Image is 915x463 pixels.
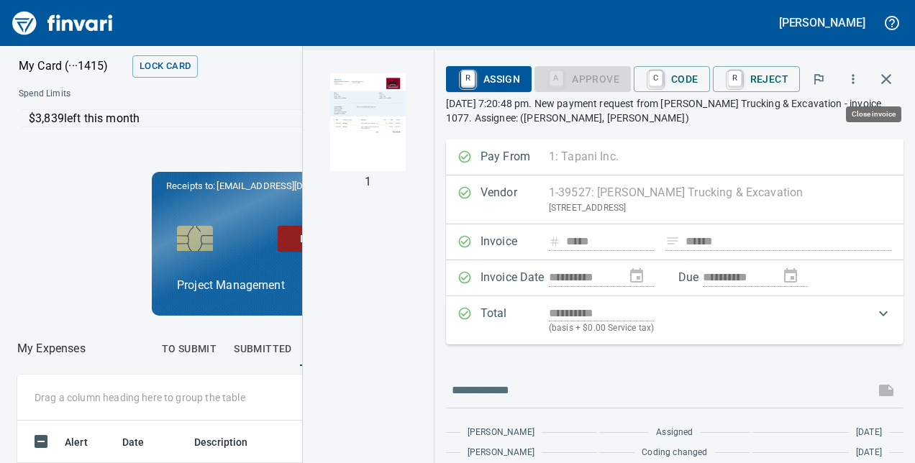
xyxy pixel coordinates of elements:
[656,426,693,440] span: Assigned
[122,434,145,451] span: Date
[65,434,88,451] span: Alert
[319,73,417,171] img: Page 1
[365,173,371,191] p: 1
[856,426,882,440] span: [DATE]
[35,390,245,405] p: Drag a column heading here to group the table
[461,70,475,86] a: R
[837,63,869,95] button: More
[856,446,882,460] span: [DATE]
[29,110,524,127] p: $3,839 left this month
[446,296,903,344] div: Expand
[457,67,520,91] span: Assign
[215,179,366,193] span: [EMAIL_ADDRESS][DOMAIN_NAME]
[177,277,378,294] p: Project Management
[278,226,378,252] button: Lock Card
[779,15,865,30] h5: [PERSON_NAME]
[132,55,198,78] button: Lock Card
[724,67,788,91] span: Reject
[140,58,191,75] span: Lock Card
[166,179,389,193] p: Receipts to:
[289,230,367,248] span: Lock Card
[17,340,86,357] nav: breadcrumb
[649,70,663,86] a: C
[645,67,698,91] span: Code
[481,305,549,336] p: Total
[17,340,86,357] p: My Expenses
[775,12,869,34] button: [PERSON_NAME]
[869,373,903,408] span: This records your message into the invoice and notifies anyone mentioned
[803,63,834,95] button: Flag
[122,434,163,451] span: Date
[549,321,866,336] p: (basis + $0.00 Service tax)
[642,446,707,460] span: Coding changed
[9,6,117,40] img: Finvari
[468,446,534,460] span: [PERSON_NAME]
[634,66,710,92] button: CCode
[194,434,248,451] span: Description
[65,434,106,451] span: Alert
[7,127,537,142] p: Online allowed
[446,66,532,92] button: RAssign
[234,340,292,358] span: Submitted
[19,58,127,75] p: My Card (···1415)
[19,87,302,101] span: Spend Limits
[468,426,534,440] span: [PERSON_NAME]
[194,434,267,451] span: Description
[162,340,217,358] span: To Submit
[713,66,800,92] button: RReject
[446,96,903,125] p: [DATE] 7:20:48 pm. New payment request from [PERSON_NAME] Trucking & Excavation - invoice 1077. A...
[728,70,742,86] a: R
